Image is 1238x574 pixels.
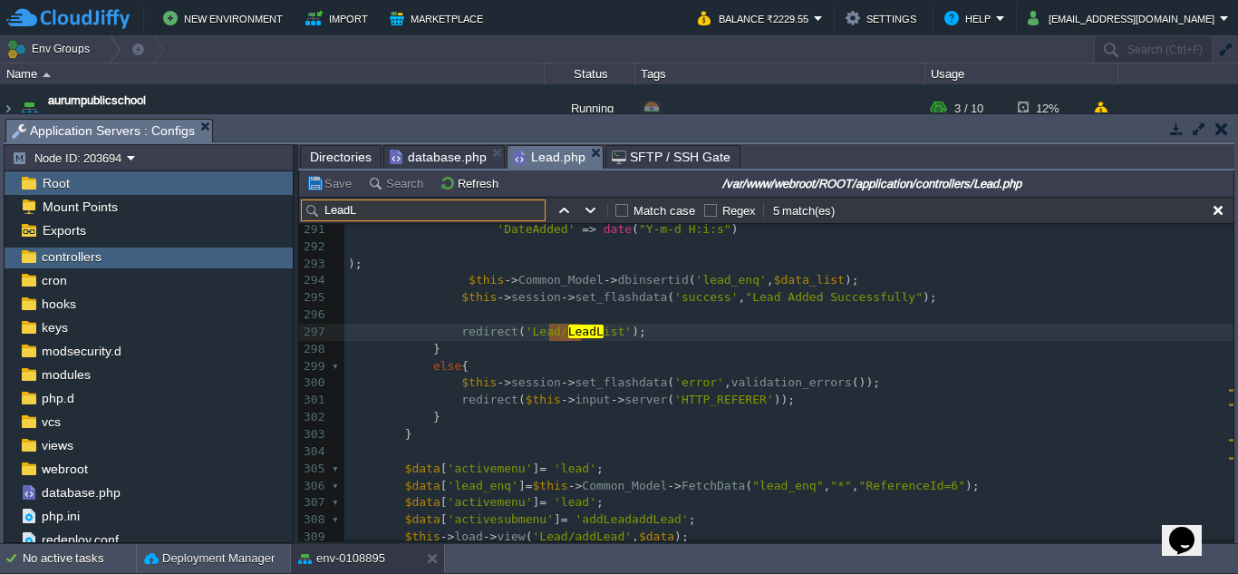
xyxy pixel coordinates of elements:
[731,375,852,389] span: validation_errors
[12,150,127,166] button: Node ID: 203694
[454,530,482,543] span: load
[497,530,525,543] span: view
[852,375,880,389] span: ());
[483,530,498,543] span: ->
[852,479,859,492] span: ,
[38,366,93,383] a: modules
[546,63,634,84] div: Status
[624,393,667,406] span: server
[299,478,328,495] div: 306
[1018,84,1077,133] div: 12%
[731,222,739,236] span: )
[739,290,746,304] span: ,
[1028,7,1220,29] button: [EMAIL_ADDRESS][DOMAIN_NAME]
[632,325,646,338] span: );
[507,145,604,168] li: /var/www/webroot/ROOT/application/controllers/Lead.php
[533,530,633,543] span: 'Lead/addLead'
[405,512,440,526] span: $data
[745,290,923,304] span: "Lead Added Successfully"
[667,290,674,304] span: (
[38,413,63,430] a: vcs
[299,529,328,546] div: 309
[539,462,546,475] span: =
[604,222,632,236] span: date
[596,462,604,475] span: ;
[2,63,544,84] div: Name
[617,273,688,287] span: dbinsertid
[38,248,104,265] span: controllers
[39,199,121,215] a: Mount Points
[38,508,82,524] a: php.ini
[575,290,668,304] span: set_flashdata
[348,427,411,441] span: }
[39,222,89,238] a: Exports
[636,63,924,84] div: Tags
[299,511,328,529] div: 308
[390,7,488,29] button: Marketplace
[461,359,469,373] span: {
[461,325,518,338] span: redirect
[923,290,937,304] span: );
[163,7,288,29] button: New Environment
[38,390,77,406] a: php.d
[299,375,328,392] div: 300
[433,359,461,373] span: else
[689,273,696,287] span: (
[674,290,738,304] span: 'success'
[518,479,526,492] span: ]
[48,110,132,128] a: [DOMAIN_NAME]
[299,426,328,443] div: 303
[497,375,511,389] span: ->
[533,495,540,509] span: ]
[965,479,980,492] span: );
[497,222,575,236] span: 'DateAdded'
[299,272,328,289] div: 294
[310,146,372,168] span: Directories
[561,512,568,526] span: =
[526,325,568,338] span: 'Lead/
[6,36,96,62] button: Env Groups
[299,358,328,375] div: 299
[667,393,674,406] span: (
[38,437,76,453] a: views
[299,221,328,238] div: 291
[405,462,440,475] span: $data
[348,410,440,423] span: }
[568,479,583,492] span: ->
[582,479,667,492] span: Common_Model
[667,479,682,492] span: ->
[774,273,845,287] span: $data_list
[43,73,51,77] img: AMDAwAAAACH5BAEAAAAALAAAAAABAAEAAAICRAEAOw==
[698,7,814,29] button: Balance ₹2229.55
[526,393,561,406] span: $this
[612,146,730,168] span: SFTP / SSH Gate
[405,495,440,509] span: $data
[511,375,561,389] span: session
[611,393,625,406] span: ->
[38,272,70,288] a: cron
[305,7,373,29] button: Import
[561,375,575,389] span: ->
[448,462,533,475] span: 'activemenu'
[38,484,123,501] span: database.php
[306,175,357,191] button: Save
[461,393,518,406] span: redirect
[682,479,745,492] span: FetchData
[383,145,505,168] li: /var/www/webroot/ROOT/application/config/database.php
[667,375,674,389] span: (
[461,290,497,304] span: $this
[38,531,121,548] span: redeploy.conf
[299,238,328,256] div: 292
[845,273,859,287] span: );
[299,443,328,461] div: 304
[632,222,639,236] span: (
[823,479,830,492] span: ,
[12,120,195,142] span: Application Servers : Configs
[38,461,91,477] a: webroot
